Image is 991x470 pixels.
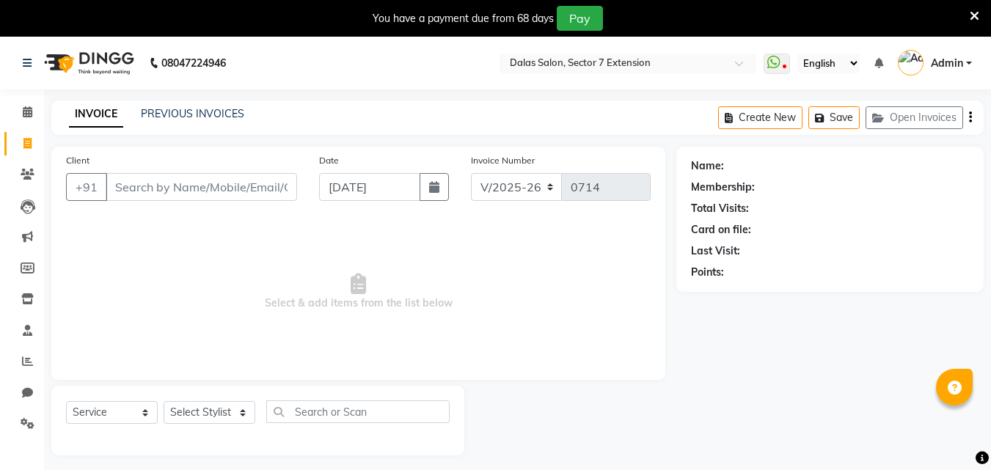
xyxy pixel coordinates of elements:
input: Search or Scan [266,400,450,423]
b: 08047224946 [161,43,226,84]
button: Save [808,106,860,129]
div: Membership: [691,180,755,195]
div: Card on file: [691,222,751,238]
button: +91 [66,173,107,201]
div: You have a payment due from 68 days [373,11,554,26]
label: Client [66,154,89,167]
span: Select & add items from the list below [66,219,651,365]
a: INVOICE [69,101,123,128]
button: Create New [718,106,802,129]
label: Invoice Number [471,154,535,167]
button: Open Invoices [866,106,963,129]
img: logo [37,43,138,84]
div: Last Visit: [691,243,740,259]
span: Admin [931,56,963,71]
a: PREVIOUS INVOICES [141,107,244,120]
button: Pay [557,6,603,31]
img: Admin [898,50,924,76]
label: Date [319,154,339,167]
div: Total Visits: [691,201,749,216]
input: Search by Name/Mobile/Email/Code [106,173,297,201]
div: Name: [691,158,724,174]
div: Points: [691,265,724,280]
